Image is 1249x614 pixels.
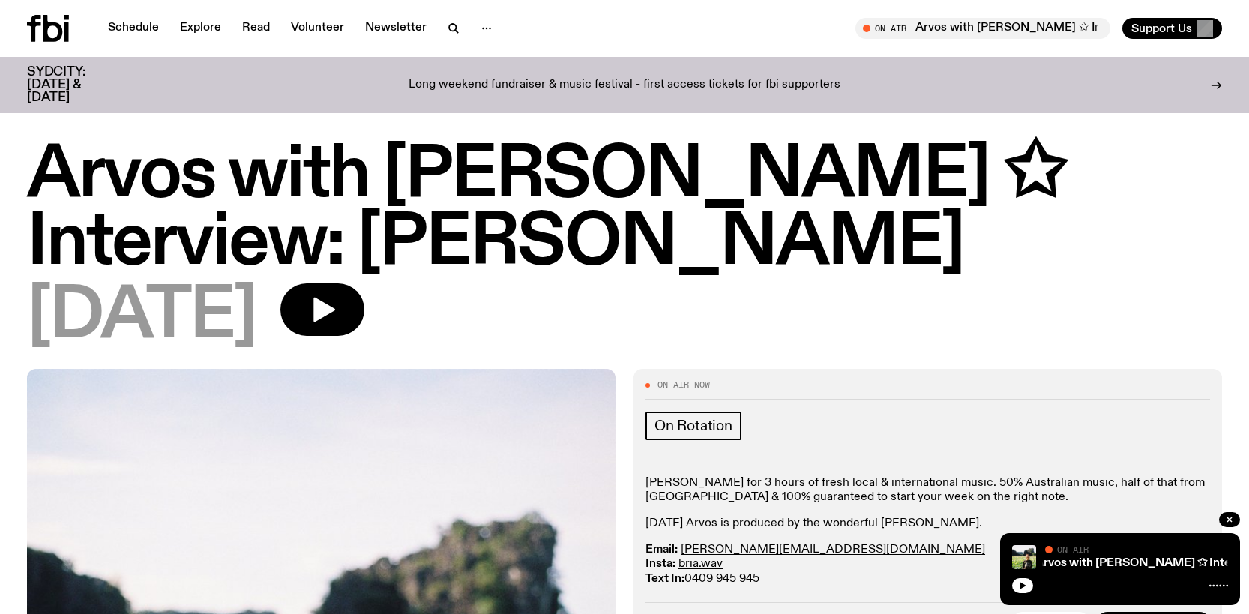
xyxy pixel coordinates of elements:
img: Bri is smiling and wearing a black t-shirt. She is standing in front of a lush, green field. Ther... [1012,545,1036,569]
a: bria.wav [678,558,723,570]
a: Explore [171,18,230,39]
span: On Air [1057,544,1089,554]
strong: Insta: [645,558,675,570]
span: [DATE] [27,283,256,351]
a: Read [233,18,279,39]
h1: Arvos with [PERSON_NAME] ✩ Interview: [PERSON_NAME] [27,142,1222,277]
p: Long weekend fundraiser & music festival - first access tickets for fbi supporters [409,79,840,92]
button: On AirArvos with [PERSON_NAME] ✩ Interview: [PERSON_NAME] [855,18,1110,39]
strong: Text In: [645,573,684,585]
a: Volunteer [282,18,353,39]
button: Support Us [1122,18,1222,39]
h3: SYDCITY: [DATE] & [DATE] [27,66,123,104]
a: On Rotation [645,412,741,440]
a: Schedule [99,18,168,39]
p: [DATE] Arvos is produced by the wonderful [PERSON_NAME]. [645,517,1210,531]
p: 0409 945 945 [645,543,1210,586]
span: Support Us [1131,22,1192,35]
a: [PERSON_NAME][EMAIL_ADDRESS][DOMAIN_NAME] [681,544,985,556]
span: On Air Now [657,381,710,389]
strong: Email: [645,544,678,556]
span: On Rotation [654,418,732,434]
p: [PERSON_NAME] for 3 hours of fresh local & international music. ​50% Australian music, half of th... [645,476,1210,505]
a: Newsletter [356,18,436,39]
